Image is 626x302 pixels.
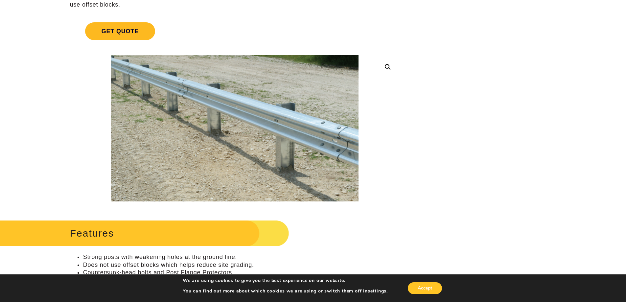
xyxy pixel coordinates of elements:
p: You can find out more about which cookies we are using or switch them off in . [183,288,388,294]
li: Does not use offset blocks which helps reduce site grading. [83,261,400,269]
a: Get Quote [70,14,400,48]
p: We are using cookies to give you the best experience on our website. [183,278,388,284]
li: Strong posts with weakening holes at the ground line. [83,253,400,261]
button: Accept [408,282,442,294]
button: settings [368,288,386,294]
span: Get Quote [85,22,155,40]
li: Countersunk-head bolts and Post Flange Protectors. [83,269,400,276]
